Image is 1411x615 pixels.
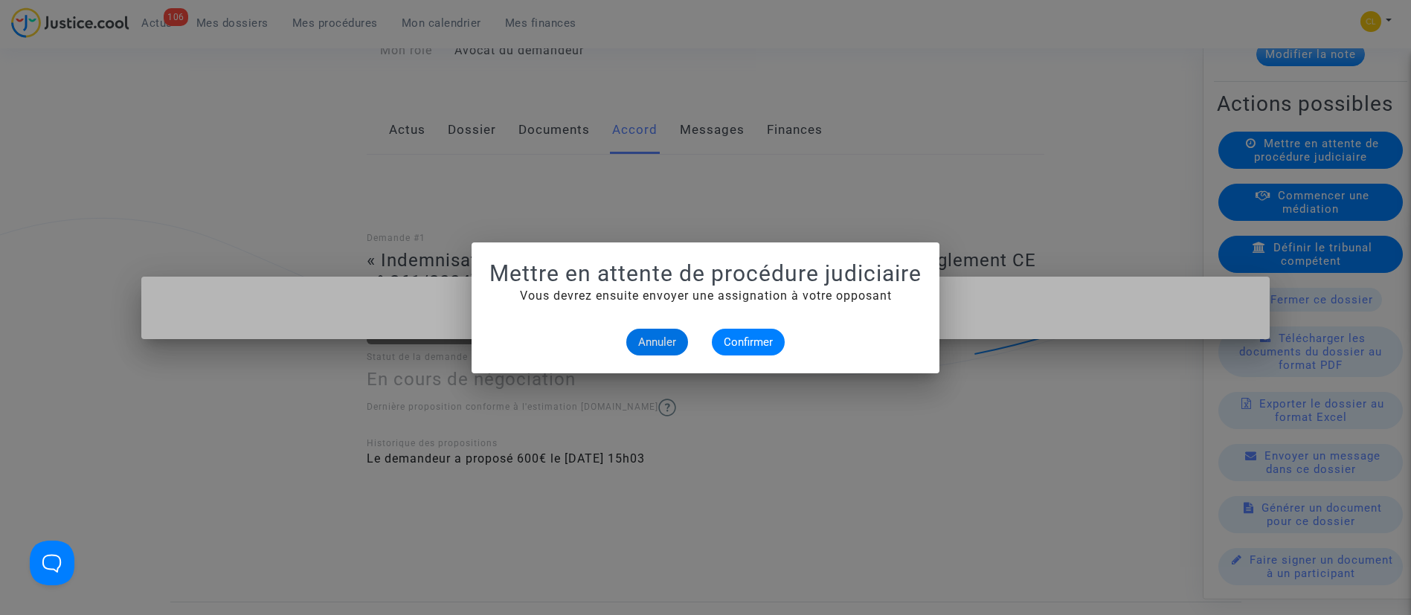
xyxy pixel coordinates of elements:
span: Vous devrez ensuite envoyer une assignation à votre opposant [520,289,892,303]
iframe: Help Scout Beacon - Open [30,541,74,585]
button: Annuler [626,329,688,355]
span: Annuler [638,335,676,349]
span: Confirmer [724,335,773,349]
button: Confirmer [712,329,785,355]
h1: Mettre en attente de procédure judiciaire [489,260,922,287]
